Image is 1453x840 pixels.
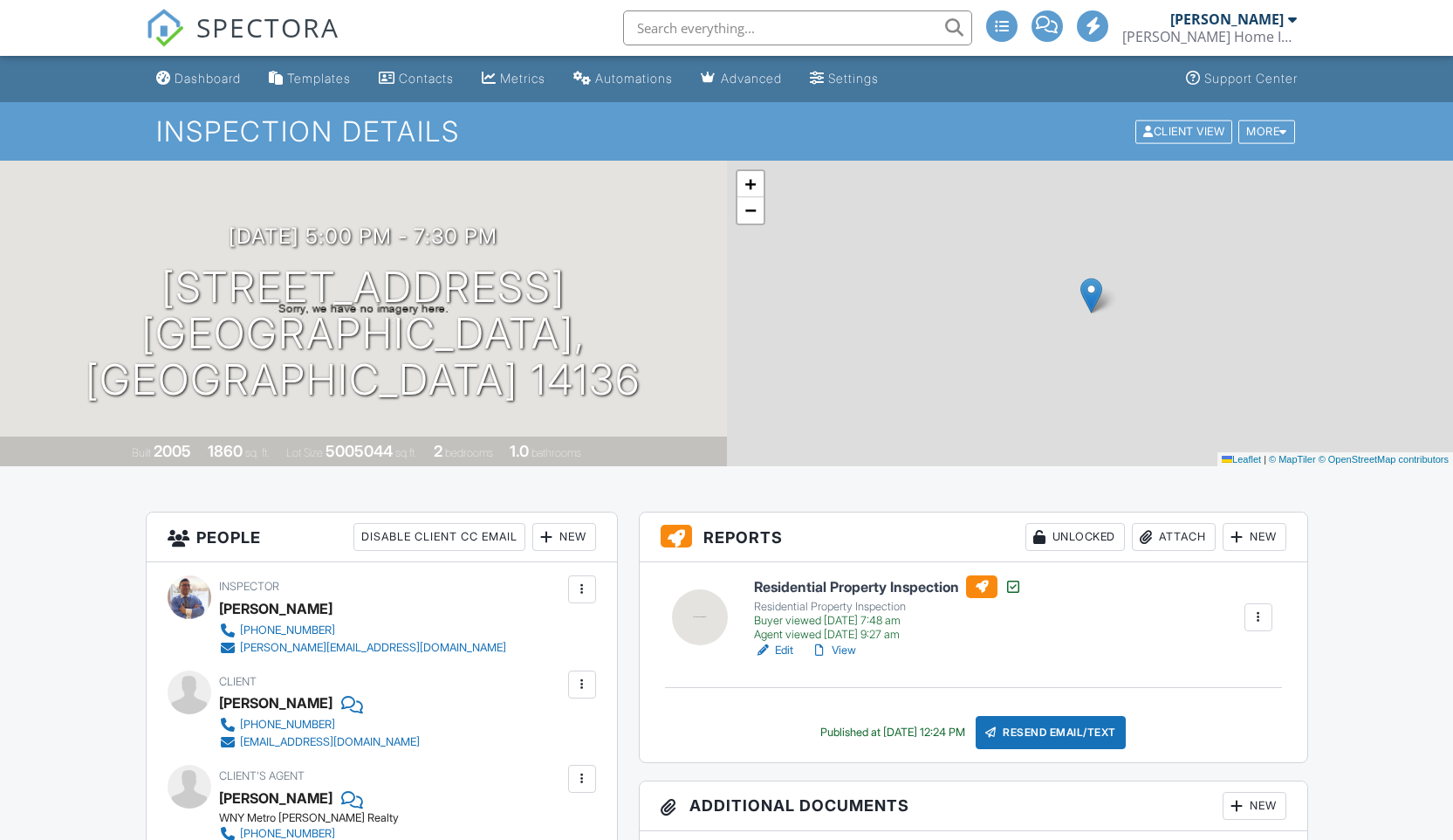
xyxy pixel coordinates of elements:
a: Residential Property Inspection Residential Property Inspection Buyer viewed [DATE] 7:48 am Agent... [754,575,1022,642]
div: Automations [595,71,673,86]
div: Published at [DATE] 12:24 PM [820,726,965,740]
h3: People [147,513,617,562]
a: © OpenStreetMap contributors [1319,454,1449,465]
div: 1.0 [510,442,529,460]
a: [PERSON_NAME][EMAIL_ADDRESS][DOMAIN_NAME] [219,639,506,657]
div: Advanced [721,71,782,86]
div: [PERSON_NAME] [219,596,332,622]
div: Resend Email/Text [976,716,1126,749]
div: Metrics [500,71,545,86]
h3: Reports [640,513,1307,562]
a: Settings [803,63,886,95]
span: sq. ft. [245,446,270,459]
div: [PHONE_NUMBER] [240,718,335,732]
a: Client View [1134,124,1237,137]
a: [PHONE_NUMBER] [219,716,420,733]
span: Client's Agent [219,769,305,782]
div: 5005044 [326,442,393,460]
div: Andriaccio Home Inspection Services, LLC [1122,28,1297,45]
span: bathrooms [531,446,581,459]
span: + [744,173,756,195]
a: Support Center [1179,63,1305,95]
div: Buyer viewed [DATE] 7:48 am [754,614,1022,628]
div: Attach [1132,523,1216,551]
h3: Additional Documents [640,781,1307,831]
div: [PHONE_NUMBER] [240,623,335,637]
div: 2 [434,442,442,460]
a: Automations (Basic) [566,63,680,95]
a: Advanced [694,63,789,95]
div: New [1223,792,1286,820]
span: − [744,199,756,221]
a: Metrics [475,63,552,95]
input: Search everything... [623,10,972,45]
div: Agent viewed [DATE] 9:27 am [754,628,1022,642]
span: Inspector [219,580,279,593]
a: Dashboard [149,63,248,95]
div: Client View [1135,120,1232,143]
a: Zoom out [737,197,764,224]
span: | [1264,454,1266,465]
div: [PERSON_NAME][EMAIL_ADDRESS][DOMAIN_NAME] [240,641,506,655]
div: [PERSON_NAME] [1170,10,1284,28]
div: Dashboard [175,71,241,86]
a: © MapTiler [1269,454,1316,465]
a: SPECTORA [146,24,339,60]
h1: [STREET_ADDRESS] [GEOGRAPHIC_DATA], [GEOGRAPHIC_DATA] 14136 [28,265,699,403]
div: Settings [828,71,879,86]
div: More [1238,120,1295,143]
div: Disable Client CC Email [353,523,525,551]
span: SPECTORA [196,9,339,45]
a: [PERSON_NAME] [219,785,332,811]
div: 2005 [154,442,191,460]
span: Lot Size [286,446,323,459]
a: Contacts [372,63,461,95]
img: The Best Home Inspection Software - Spectora [146,9,184,47]
span: sq.ft. [395,446,417,459]
a: Leaflet [1222,454,1261,465]
div: [EMAIL_ADDRESS][DOMAIN_NAME] [240,735,420,749]
div: [PERSON_NAME] [219,690,332,716]
div: New [1223,523,1286,551]
a: [PHONE_NUMBER] [219,622,506,639]
div: Support Center [1204,71,1298,86]
div: New [532,523,596,551]
div: 1860 [208,442,243,460]
a: View [811,642,856,659]
a: Edit [754,642,793,659]
a: [EMAIL_ADDRESS][DOMAIN_NAME] [219,733,420,751]
span: Built [132,446,151,459]
span: Client [219,675,257,688]
img: Marker [1080,278,1102,313]
h6: Residential Property Inspection [754,575,1022,598]
div: Unlocked [1025,523,1125,551]
div: WNY Metro [PERSON_NAME] Realty [219,811,434,825]
a: Templates [262,63,358,95]
div: Contacts [399,71,454,86]
h1: Inspection Details [156,116,1296,147]
h3: [DATE] 5:00 pm - 7:30 pm [229,224,497,248]
div: Templates [287,71,351,86]
span: bedrooms [445,446,493,459]
div: Residential Property Inspection [754,600,1022,614]
a: Zoom in [737,171,764,197]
